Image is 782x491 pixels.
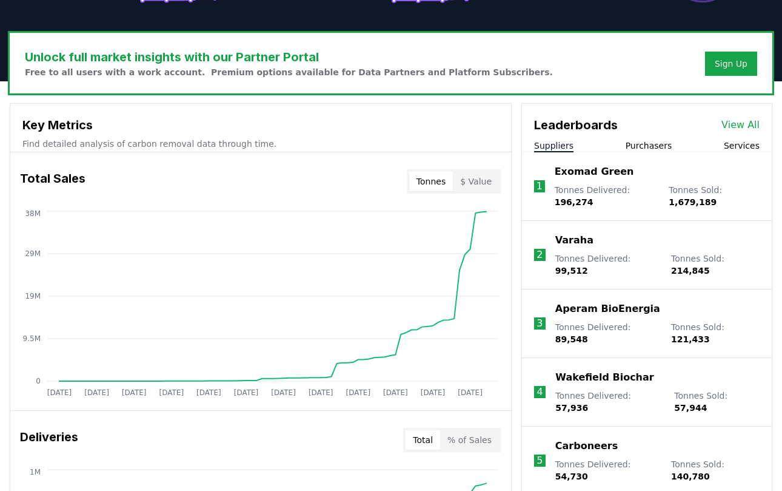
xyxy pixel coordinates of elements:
[669,184,760,208] p: Tonnes Sold :
[555,472,588,481] span: 54,730
[25,48,553,66] h3: Unlock full market insights with our Partner Portal
[421,388,446,397] tspan: [DATE]
[271,388,296,397] tspan: [DATE]
[534,116,618,134] h3: Leaderboards
[346,388,371,397] tspan: [DATE]
[555,321,659,345] p: Tonnes Delivered :
[715,58,747,70] a: Sign Up
[458,388,483,397] tspan: [DATE]
[536,316,543,331] p: 3
[536,248,543,262] p: 2
[555,197,593,207] span: 196,274
[555,334,588,344] span: 89,548
[406,430,440,450] button: Total
[721,118,760,132] a: View All
[671,472,710,481] span: 140,780
[671,321,760,345] p: Tonnes Sold :
[536,453,543,468] p: 5
[555,390,662,414] p: Tonnes Delivered :
[537,385,543,399] p: 4
[671,334,710,344] span: 121,433
[25,249,41,258] tspan: 29M
[22,138,499,150] p: Find detailed analysis of carbon removal data through time.
[25,292,41,300] tspan: 19M
[669,197,717,207] span: 1,679,189
[36,377,41,385] tspan: 0
[23,334,41,343] tspan: 9.5M
[22,116,499,134] h3: Key Metrics
[705,52,757,76] button: Sign Up
[383,388,408,397] tspan: [DATE]
[555,164,634,179] a: Exomad Green
[20,428,78,452] h3: Deliveries
[440,430,499,450] button: % of Sales
[534,140,573,152] button: Suppliers
[555,370,653,385] a: Wakefield Biochar
[671,252,760,277] p: Tonnes Sold :
[674,403,707,413] span: 57,944
[47,388,72,397] tspan: [DATE]
[234,388,259,397] tspan: [DATE]
[555,458,659,483] p: Tonnes Delivered :
[555,233,593,248] a: Varaha
[196,388,221,397] tspan: [DATE]
[555,266,588,276] span: 99,512
[555,439,618,453] a: Carboneers
[671,458,760,483] p: Tonnes Sold :
[626,140,672,152] button: Purchasers
[671,266,710,276] span: 214,845
[159,388,184,397] tspan: [DATE]
[30,468,41,476] tspan: 1M
[555,252,659,277] p: Tonnes Delivered :
[536,179,543,194] p: 1
[453,172,499,191] button: $ Value
[122,388,147,397] tspan: [DATE]
[309,388,333,397] tspan: [DATE]
[25,209,41,218] tspan: 38M
[409,172,453,191] button: Tonnes
[724,140,760,152] button: Services
[674,390,760,414] p: Tonnes Sold :
[555,184,657,208] p: Tonnes Delivered :
[25,66,553,78] p: Free to all users with a work account. Premium options available for Data Partners and Platform S...
[20,169,85,194] h3: Total Sales
[555,403,588,413] span: 57,936
[84,388,109,397] tspan: [DATE]
[555,302,660,316] a: Aperam BioEnergia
